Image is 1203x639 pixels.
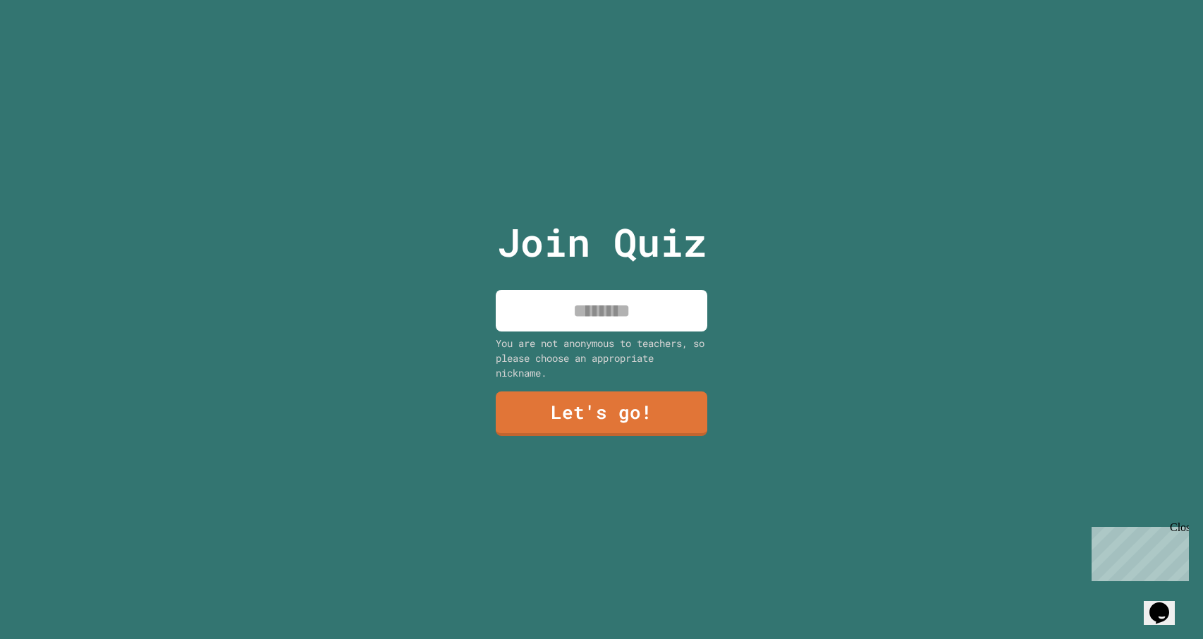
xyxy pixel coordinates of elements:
[496,391,707,436] a: Let's go!
[6,6,97,90] div: Chat with us now!Close
[497,213,707,272] p: Join Quiz
[1086,521,1189,581] iframe: chat widget
[1144,583,1189,625] iframe: chat widget
[496,336,707,380] div: You are not anonymous to teachers, so please choose an appropriate nickname.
